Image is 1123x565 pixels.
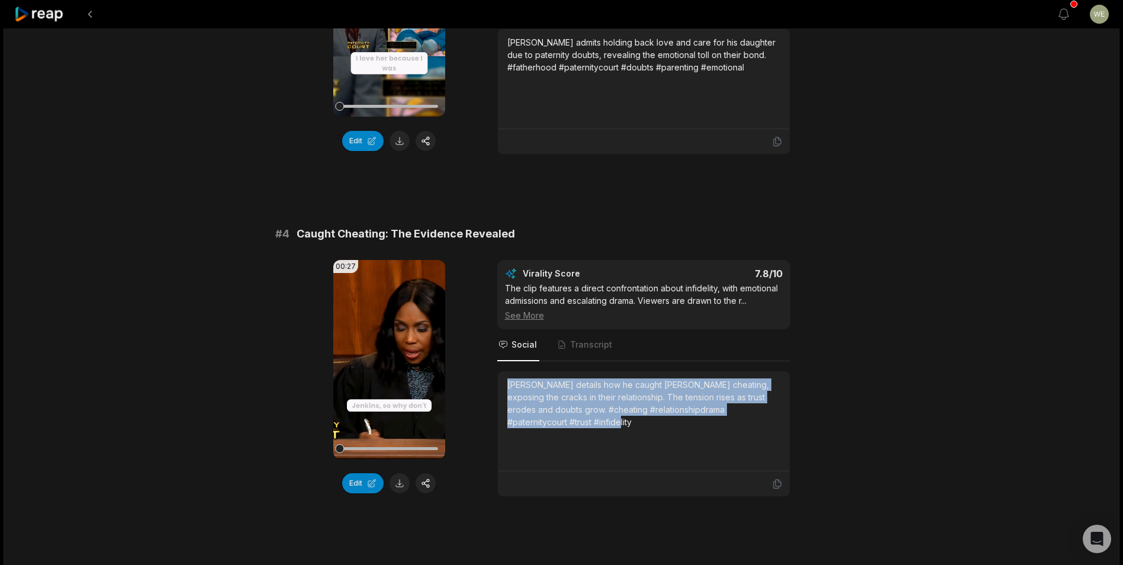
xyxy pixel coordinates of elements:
span: Caught Cheating: The Evidence Revealed [297,226,515,242]
div: See More [505,309,783,322]
span: Social [511,339,537,351]
div: Open Intercom Messenger [1083,525,1111,553]
button: Edit [342,473,384,493]
div: [PERSON_NAME] admits holding back love and care for his daughter due to paternity doubts, reveali... [507,36,780,73]
div: The clip features a direct confrontation about infidelity, with emotional admissions and escalati... [505,282,783,322]
div: [PERSON_NAME] details how he caught [PERSON_NAME] cheating, exposing the cracks in their relation... [507,378,780,428]
video: Your browser does not support mp4 format. [333,260,445,459]
span: # 4 [275,226,289,242]
div: Virality Score [523,268,650,280]
span: Transcript [570,339,612,351]
div: 7.8 /10 [655,268,783,280]
nav: Tabs [497,329,790,361]
button: Edit [342,131,384,151]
